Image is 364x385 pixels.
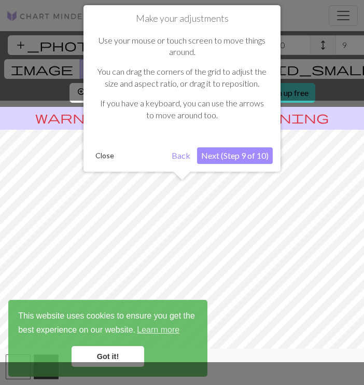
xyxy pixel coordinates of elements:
[96,98,268,121] p: If you have a keyboard, you can use the arrows to move around too.
[96,66,268,89] p: You can drag the corners of the grid to adjust the size and aspect ratio, or drag it to reposition.
[96,35,268,58] p: Use your mouse or touch screen to move things around.
[91,13,273,24] h1: Make your adjustments
[91,148,118,163] button: Close
[197,147,273,164] button: Next (Step 9 of 10)
[167,147,194,164] button: Back
[83,5,281,172] div: Make your adjustments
